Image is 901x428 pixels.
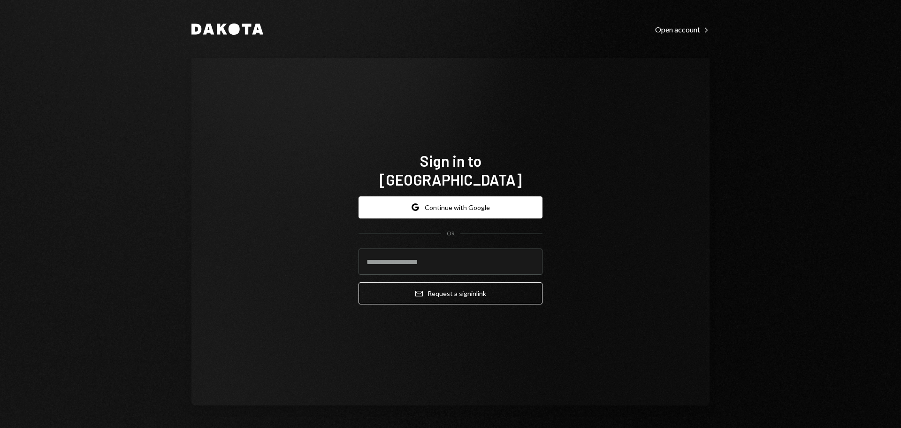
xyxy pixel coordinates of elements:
h1: Sign in to [GEOGRAPHIC_DATA] [359,151,542,189]
button: Continue with Google [359,196,542,218]
a: Open account [655,24,710,34]
button: Request a signinlink [359,282,542,304]
div: Open account [655,25,710,34]
div: OR [447,230,455,238]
